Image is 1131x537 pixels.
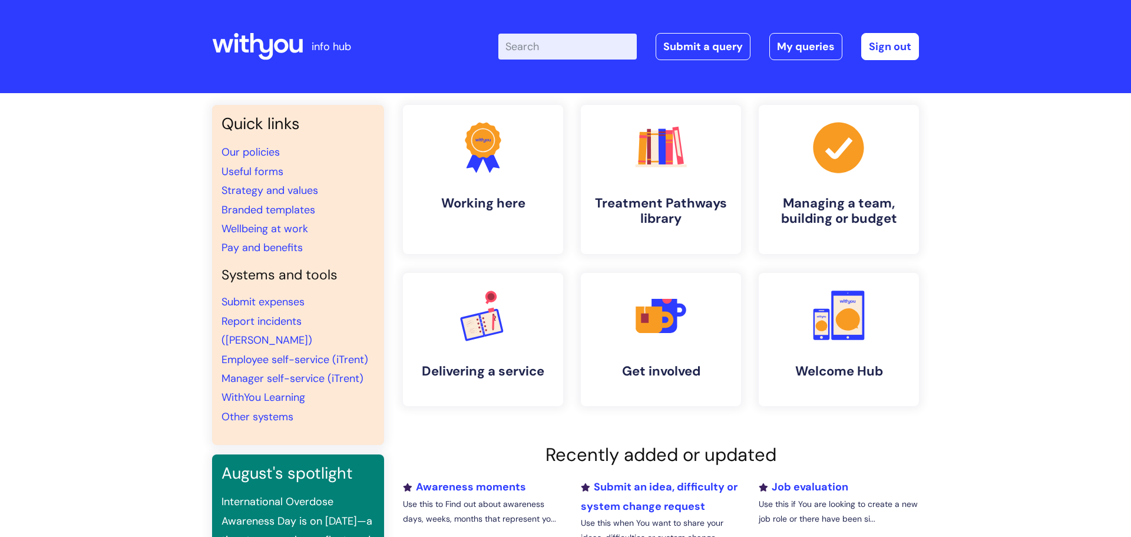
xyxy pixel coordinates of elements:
[221,241,303,255] a: Pay and benefits
[312,37,351,56] p: info hub
[581,105,741,254] a: Treatment Pathways library
[403,105,563,254] a: Working here
[221,352,368,367] a: Employee self-service (iTrent)
[759,480,848,494] a: Job evaluation
[656,33,750,60] a: Submit a query
[221,222,308,236] a: Wellbeing at work
[768,364,910,379] h4: Welcome Hub
[221,145,280,159] a: Our policies
[498,34,637,60] input: Search
[221,114,375,133] h3: Quick links
[403,444,919,466] h2: Recently added or updated
[403,480,526,494] a: Awareness moments
[403,273,563,406] a: Delivering a service
[221,164,283,179] a: Useful forms
[221,314,312,347] a: Report incidents ([PERSON_NAME])
[590,364,732,379] h4: Get involved
[221,464,375,483] h3: August's spotlight
[221,390,305,404] a: WithYou Learning
[581,480,738,513] a: Submit an idea, difficulty or system change request
[221,371,363,386] a: Manager self-service (iTrent)
[768,196,910,227] h4: Managing a team, building or budget
[498,33,919,60] div: | -
[221,410,293,424] a: Other systems
[769,33,842,60] a: My queries
[412,196,554,211] h4: Working here
[759,105,919,254] a: Managing a team, building or budget
[221,203,315,217] a: Branded templates
[581,273,741,406] a: Get involved
[759,497,919,526] p: Use this if You are looking to create a new job role or there have been si...
[861,33,919,60] a: Sign out
[221,183,318,197] a: Strategy and values
[412,364,554,379] h4: Delivering a service
[221,295,305,309] a: Submit expenses
[403,497,563,526] p: Use this to Find out about awareness days, weeks, months that represent yo...
[759,273,919,406] a: Welcome Hub
[221,267,375,284] h4: Systems and tools
[590,196,732,227] h4: Treatment Pathways library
